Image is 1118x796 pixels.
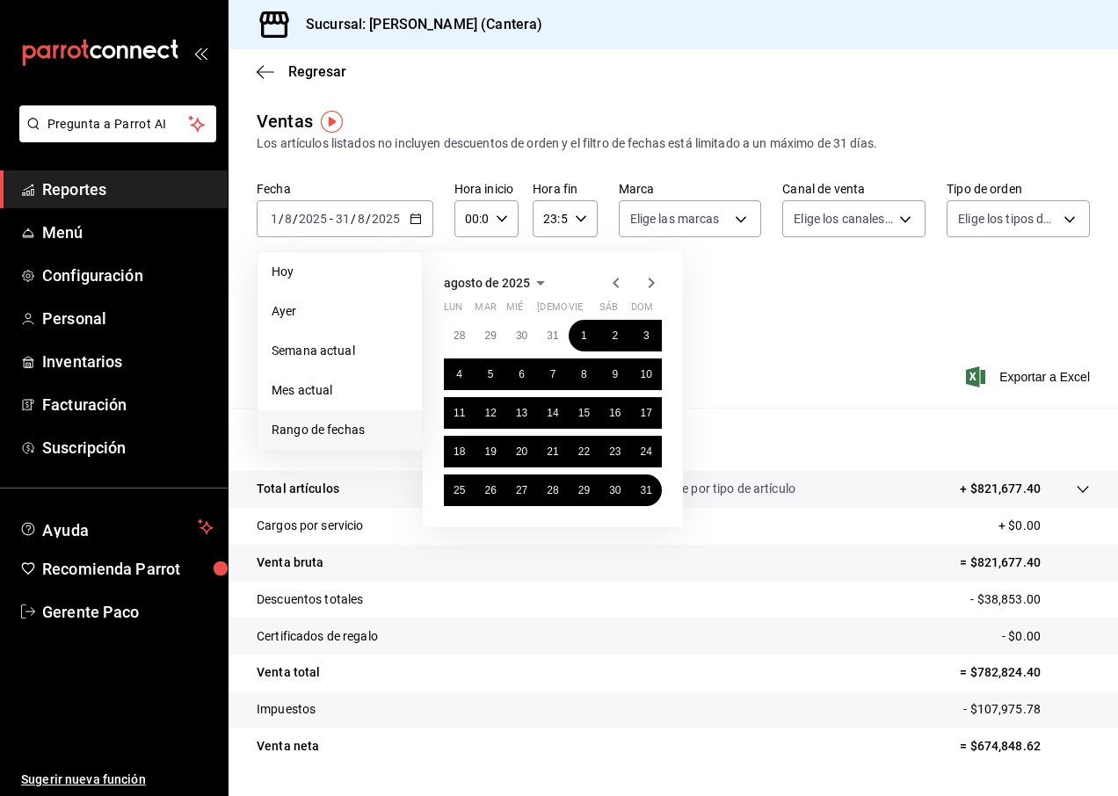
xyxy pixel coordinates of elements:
button: 15 de agosto de 2025 [569,397,599,429]
p: Descuentos totales [257,590,363,609]
input: -- [357,212,366,226]
abbr: 30 de agosto de 2025 [609,484,621,496]
button: 5 de agosto de 2025 [475,358,505,390]
abbr: 15 de agosto de 2025 [578,407,590,419]
button: 31 de agosto de 2025 [631,474,662,506]
span: Personal [42,307,214,330]
p: Total artículos [257,480,339,498]
button: Tooltip marker [321,111,343,133]
abbr: viernes [569,301,583,320]
p: Venta total [257,663,320,682]
button: 1 de agosto de 2025 [569,320,599,351]
input: -- [284,212,293,226]
abbr: 1 de agosto de 2025 [581,329,587,342]
abbr: 8 de agosto de 2025 [581,368,587,380]
span: Rango de fechas [272,421,408,439]
button: 24 de agosto de 2025 [631,436,662,467]
abbr: 18 de agosto de 2025 [454,445,465,458]
abbr: 6 de agosto de 2025 [519,368,525,380]
button: 21 de agosto de 2025 [537,436,568,467]
button: 27 de agosto de 2025 [506,474,537,506]
abbr: 2 de agosto de 2025 [612,329,618,342]
abbr: domingo [631,301,653,320]
span: / [366,212,371,226]
button: 12 de agosto de 2025 [475,397,505,429]
button: 16 de agosto de 2025 [599,397,630,429]
span: Recomienda Parrot [42,557,214,581]
span: Sugerir nueva función [21,771,214,789]
button: 28 de julio de 2025 [444,320,475,351]
span: Configuración [42,264,214,287]
span: Semana actual [272,342,408,360]
label: Marca [619,183,762,195]
button: 10 de agosto de 2025 [631,358,662,390]
button: 19 de agosto de 2025 [475,436,505,467]
label: Hora inicio [454,183,519,195]
label: Canal de venta [782,183,926,195]
p: Venta neta [257,737,319,756]
abbr: 31 de julio de 2025 [547,329,558,342]
abbr: 4 de agosto de 2025 [456,368,462,380]
abbr: 19 de agosto de 2025 [484,445,496,458]
span: Elige los canales de venta [794,210,893,228]
abbr: 27 de agosto de 2025 [516,484,527,496]
abbr: 29 de agosto de 2025 [578,484,590,496]
button: Exportar a Excel [969,366,1090,387]
abbr: 29 de julio de 2025 [484,329,496,342]
abbr: lunes [444,301,462,320]
a: Pregunta a Parrot AI [12,127,216,146]
button: 3 de agosto de 2025 [631,320,662,351]
button: 17 de agosto de 2025 [631,397,662,429]
button: Regresar [257,63,346,80]
abbr: 20 de agosto de 2025 [516,445,527,458]
abbr: 26 de agosto de 2025 [484,484,496,496]
span: Mes actual [272,381,408,400]
abbr: 28 de julio de 2025 [454,329,465,342]
label: Tipo de orden [947,183,1090,195]
abbr: 21 de agosto de 2025 [547,445,558,458]
abbr: sábado [599,301,618,320]
abbr: 14 de agosto de 2025 [547,407,558,419]
abbr: miércoles [506,301,523,320]
button: 20 de agosto de 2025 [506,436,537,467]
input: -- [270,212,279,226]
abbr: 23 de agosto de 2025 [609,445,621,458]
button: 7 de agosto de 2025 [537,358,568,390]
span: Suscripción [42,436,214,460]
input: ---- [371,212,401,226]
button: agosto de 2025 [444,272,551,293]
button: Pregunta a Parrot AI [19,105,216,142]
p: - $38,853.00 [970,590,1090,609]
p: - $107,975.78 [963,700,1090,719]
button: 30 de agosto de 2025 [599,474,630,506]
button: open_drawer_menu [193,46,207,60]
p: = $821,677.40 [960,554,1090,572]
input: -- [335,212,351,226]
abbr: 16 de agosto de 2025 [609,407,621,419]
p: = $674,848.62 [960,737,1090,756]
abbr: 13 de agosto de 2025 [516,407,527,419]
abbr: 5 de agosto de 2025 [488,368,494,380]
p: Impuestos [257,700,316,719]
span: agosto de 2025 [444,276,530,290]
p: Venta bruta [257,554,323,572]
p: + $0.00 [998,517,1090,535]
div: Los artículos listados no incluyen descuentos de orden y el filtro de fechas está limitado a un m... [257,134,1090,153]
span: / [293,212,298,226]
div: Ventas [257,108,313,134]
abbr: jueves [537,301,641,320]
span: Elige las marcas [630,210,720,228]
abbr: 28 de agosto de 2025 [547,484,558,496]
abbr: 12 de agosto de 2025 [484,407,496,419]
span: Gerente Paco [42,600,214,624]
span: Ayer [272,302,408,321]
button: 30 de julio de 2025 [506,320,537,351]
abbr: 22 de agosto de 2025 [578,445,590,458]
button: 4 de agosto de 2025 [444,358,475,390]
span: Elige los tipos de orden [958,210,1057,228]
span: Reportes [42,177,214,201]
abbr: 10 de agosto de 2025 [641,368,652,380]
abbr: 7 de agosto de 2025 [550,368,556,380]
p: + $821,677.40 [960,480,1041,498]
